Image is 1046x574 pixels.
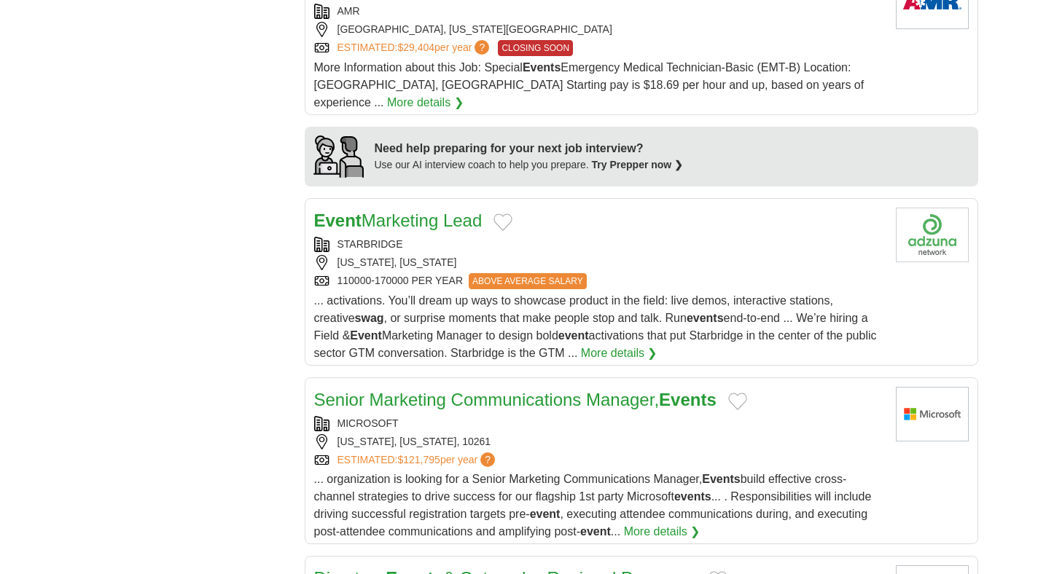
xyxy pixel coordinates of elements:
[896,208,969,262] img: Company logo
[387,94,464,111] a: More details ❯
[314,294,877,359] span: ... activations. You’ll dream up ways to showcase product in the field: live demos, interactive s...
[314,61,864,109] span: More Information about this Job: Special Emergency Medical Technician-Basic (EMT-B) Location: [GE...
[896,387,969,441] img: Microsoft logo
[475,40,489,55] span: ?
[314,211,362,230] strong: Event
[337,452,499,468] a: ESTIMATED:$121,795per year?
[314,255,884,270] div: [US_STATE], [US_STATE]
[397,454,440,465] span: $121,795
[314,22,884,37] div: [GEOGRAPHIC_DATA], [US_STATE][GEOGRAPHIC_DATA]
[337,5,360,17] a: AMR
[558,329,589,342] strong: event
[469,273,587,289] span: ABOVE AVERAGE SALARY
[523,61,561,74] strong: Events
[592,159,684,170] a: Try Prepper now ❯
[687,312,724,324] strong: events
[314,473,872,538] span: ... organization is looking for a Senior Marketing Communications Manager, build effective cross-...
[314,211,483,230] a: EventMarketing Lead
[314,237,884,252] div: STARBRIDGE
[337,417,399,429] a: MICROSOFT
[337,40,493,56] a: ESTIMATED:$29,404per year?
[314,434,884,449] div: [US_STATE], [US_STATE], 10261
[350,329,382,342] strong: Event
[375,140,684,157] div: Need help preparing for your next job interview?
[314,273,884,289] div: 110000-170000 PER YEAR
[314,390,717,409] a: Senior Marketing Communications Manager,Events
[580,525,611,538] strong: event
[674,490,711,503] strong: events
[581,345,657,362] a: More details ❯
[493,213,512,231] button: Add to favorite jobs
[480,452,495,467] span: ?
[624,523,700,540] a: More details ❯
[530,508,561,520] strong: event
[659,390,717,409] strong: Events
[498,40,573,56] span: CLOSING SOON
[375,157,684,173] div: Use our AI interview coach to help you prepare.
[397,42,434,53] span: $29,404
[355,312,384,324] strong: swag
[728,393,747,410] button: Add to favorite jobs
[702,473,740,485] strong: Events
